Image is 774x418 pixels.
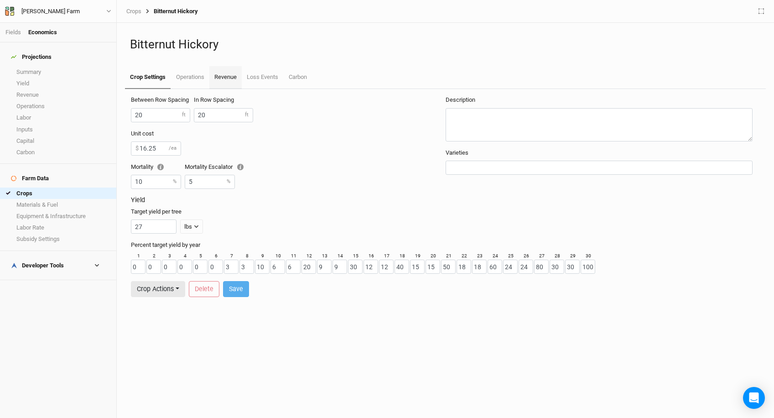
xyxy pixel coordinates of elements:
[477,253,483,260] label: 23
[284,66,312,88] a: Carbon
[384,253,390,260] label: 17
[135,144,139,152] label: $
[508,253,514,260] label: 25
[171,66,209,88] a: Operations
[353,253,358,260] label: 15
[131,130,154,138] label: Unit cost
[131,96,189,104] label: Between Row Spacing
[446,96,475,104] label: Description
[5,29,21,36] a: Fields
[291,253,296,260] label: 11
[28,28,57,37] div: Economics
[227,178,230,186] label: %
[236,163,244,171] div: Tooltip anchor
[125,66,171,89] a: Crop Settings
[743,387,765,409] div: Open Intercom Messenger
[570,253,576,260] label: 29
[131,163,153,171] label: Mortality
[168,253,171,260] label: 3
[5,256,111,275] h4: Developer Tools
[131,208,182,216] label: Target yield per tree
[586,253,591,260] label: 30
[400,253,405,260] label: 18
[194,96,234,104] label: In Row Spacing
[184,253,187,260] label: 4
[275,253,281,260] label: 10
[11,175,49,182] div: Farm Data
[184,222,192,231] div: lbs
[137,253,140,260] label: 1
[215,253,218,260] label: 6
[21,7,80,16] div: [PERSON_NAME] Farm
[156,163,165,171] div: Tooltip anchor
[230,253,233,260] label: 7
[126,8,141,15] a: Crops
[131,196,760,204] h3: Yield
[169,145,177,152] label: /ea
[446,149,468,157] label: Varieties
[141,8,198,15] div: Bitternut Hickory
[199,253,202,260] label: 5
[415,253,421,260] label: 19
[245,111,249,119] label: ft
[242,66,283,88] a: Loss Events
[173,178,177,186] label: %
[11,53,52,61] div: Projections
[322,253,327,260] label: 13
[462,253,467,260] label: 22
[209,66,242,89] a: Revenue
[555,253,560,260] label: 28
[180,219,203,234] button: lbs
[493,253,498,260] label: 24
[539,253,545,260] label: 27
[246,253,249,260] label: 8
[5,6,112,16] button: [PERSON_NAME] Farm
[306,253,312,260] label: 12
[223,281,249,297] button: Save
[524,253,529,260] label: 26
[131,241,200,249] label: Percent target yield by year
[11,262,64,269] div: Developer Tools
[185,163,233,171] label: Mortality Escalator
[189,281,219,297] button: Delete
[261,253,264,260] label: 9
[131,281,185,297] button: Crop Actions
[431,253,436,260] label: 20
[21,7,80,16] div: Hopple Farm
[130,37,761,52] h1: Bitternut Hickory
[182,111,186,119] label: ft
[153,253,156,260] label: 2
[446,253,452,260] label: 21
[338,253,343,260] label: 14
[369,253,374,260] label: 16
